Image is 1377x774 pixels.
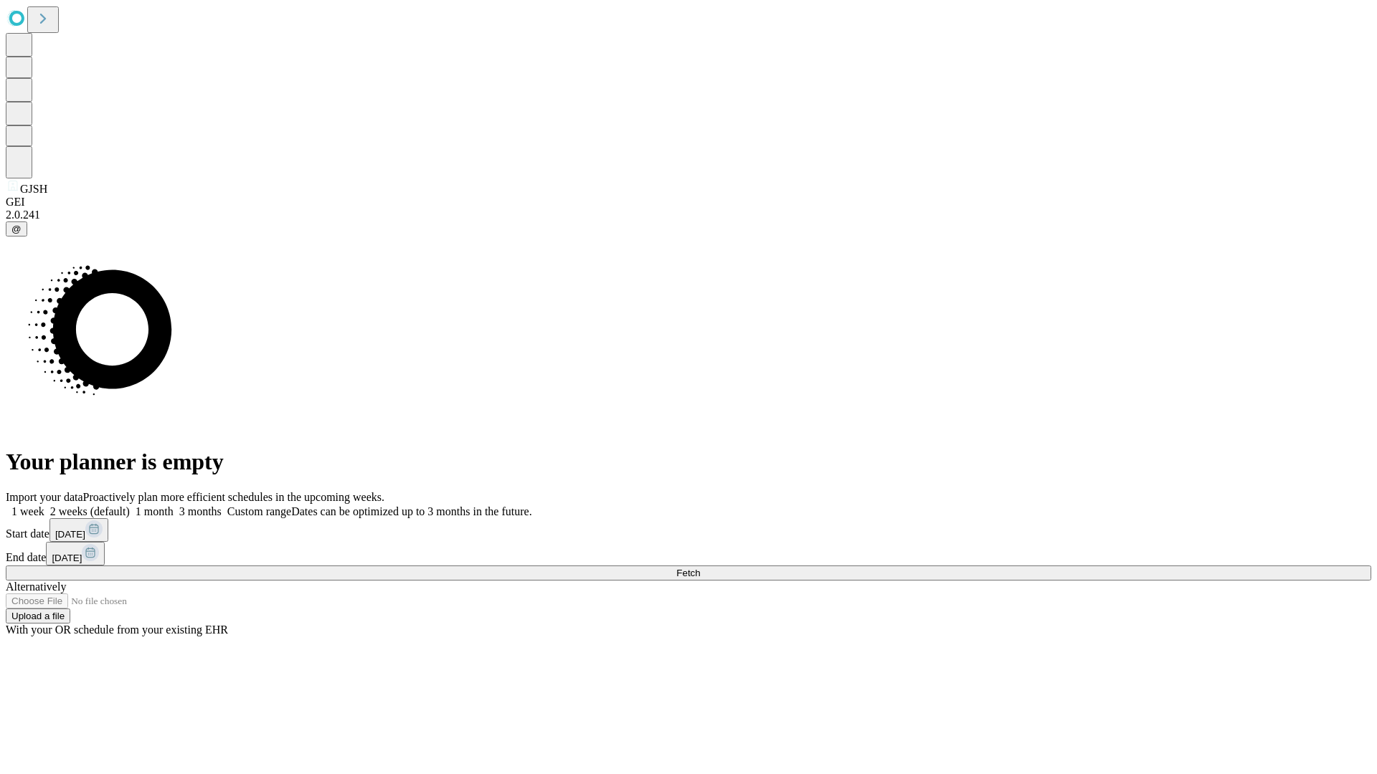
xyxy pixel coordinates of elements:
span: Dates can be optimized up to 3 months in the future. [291,505,531,517]
div: Start date [6,518,1371,542]
span: 2 weeks (default) [50,505,130,517]
span: Fetch [676,568,700,578]
span: [DATE] [55,529,85,540]
span: Import your data [6,491,83,503]
h1: Your planner is empty [6,449,1371,475]
span: Alternatively [6,580,66,593]
span: Proactively plan more efficient schedules in the upcoming weeks. [83,491,384,503]
button: [DATE] [49,518,108,542]
span: With your OR schedule from your existing EHR [6,623,228,636]
div: 2.0.241 [6,209,1371,221]
span: @ [11,224,22,234]
span: 1 month [136,505,174,517]
button: [DATE] [46,542,105,565]
span: [DATE] [52,553,82,563]
span: GJSH [20,183,47,195]
div: GEI [6,196,1371,209]
span: 3 months [179,505,222,517]
span: Custom range [227,505,291,517]
button: Fetch [6,565,1371,580]
span: 1 week [11,505,44,517]
button: Upload a file [6,608,70,623]
div: End date [6,542,1371,565]
button: @ [6,221,27,236]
